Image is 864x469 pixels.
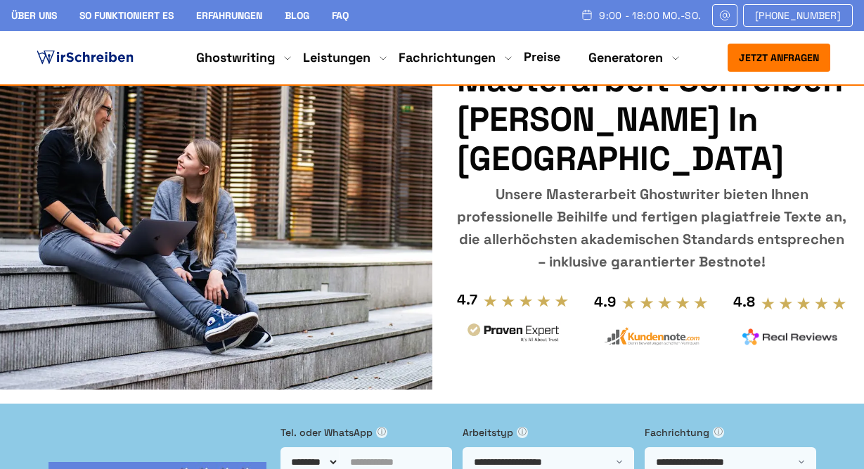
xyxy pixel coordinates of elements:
[457,60,847,179] h1: Masterarbeit Schreiben [PERSON_NAME] in [GEOGRAPHIC_DATA]
[465,321,561,347] img: provenexpert
[594,290,616,313] div: 4.9
[599,10,701,21] span: 9:00 - 18:00 Mo.-So.
[524,49,560,65] a: Preise
[457,183,847,273] div: Unsere Masterarbeit Ghostwriter bieten Ihnen professionelle Beihilfe und fertigen plagiatfreie Te...
[728,44,830,72] button: Jetzt anfragen
[196,9,262,22] a: Erfahrungen
[755,10,841,21] span: [PHONE_NUMBER]
[733,290,755,313] div: 4.8
[376,427,387,438] span: ⓘ
[645,425,816,440] label: Fachrichtung
[581,9,593,20] img: Schedule
[332,9,349,22] a: FAQ
[588,49,663,66] a: Generatoren
[463,425,634,440] label: Arbeitstyp
[281,425,452,440] label: Tel. oder WhatsApp
[718,10,731,21] img: Email
[604,327,699,346] img: kundennote
[761,296,847,310] img: stars
[285,9,309,22] a: Blog
[621,295,708,309] img: stars
[517,427,528,438] span: ⓘ
[713,427,724,438] span: ⓘ
[742,328,838,345] img: realreviews
[483,294,569,308] img: stars
[11,9,57,22] a: Über uns
[79,9,174,22] a: So funktioniert es
[196,49,275,66] a: Ghostwriting
[399,49,496,66] a: Fachrichtungen
[303,49,370,66] a: Leistungen
[34,47,136,68] img: logo ghostwriter-österreich
[743,4,853,27] a: [PHONE_NUMBER]
[457,288,477,311] div: 4.7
